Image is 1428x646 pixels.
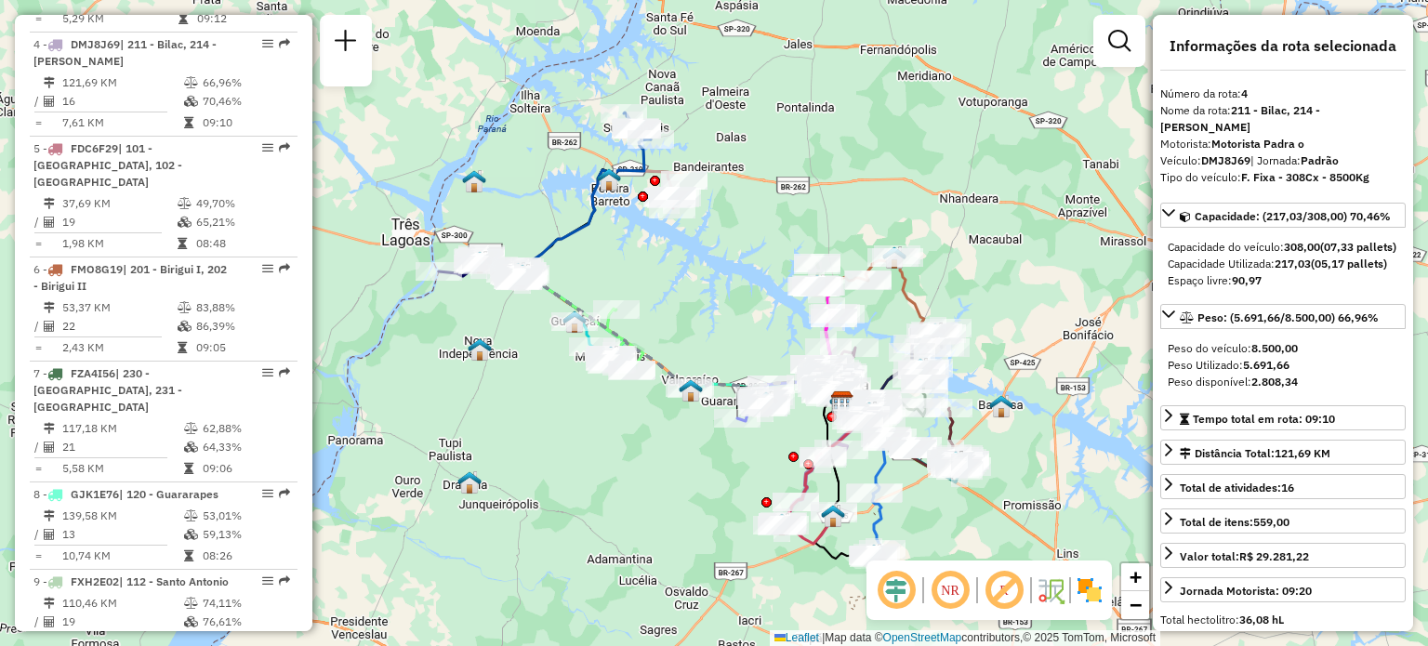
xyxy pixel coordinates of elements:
[44,423,55,434] i: Distância Total
[33,37,217,68] span: 4 -
[1160,102,1406,136] div: Nome da rota:
[1168,357,1398,374] div: Peso Utilizado:
[1250,153,1339,167] span: | Jornada:
[1160,612,1406,628] div: Total hectolitro:
[599,345,623,369] img: MIRANDÓPOLIS
[44,616,55,627] i: Total de Atividades
[1160,231,1406,297] div: Capacidade: (217,03/308,00) 70,46%
[1320,240,1396,254] strong: (07,33 pallets)
[874,568,919,613] span: Ocultar deslocamento
[1160,543,1406,568] a: Valor total:R$ 29.281,22
[1101,22,1138,59] a: Exibir filtros
[821,504,845,528] img: CLEMENTINA
[770,512,794,536] img: PIACATU
[661,171,707,190] div: Atividade não roteirizada - PRISCILA FERNANDA RO
[462,169,486,193] img: ITAPURA
[33,317,43,336] td: /
[61,459,183,478] td: 5,58 KM
[468,250,492,274] img: CASTILHO
[1075,575,1104,605] img: Exibir/Ocultar setores
[202,547,290,565] td: 08:26
[262,575,273,587] em: Opções
[262,488,273,499] em: Opções
[882,245,906,270] img: NOVA LUZITÂNIA
[1301,153,1339,167] strong: Padrão
[33,37,217,68] span: | 211 - Bilac, 214 - [PERSON_NAME]
[805,273,829,297] img: SANT. ANTÔNIO DO ARACANGUÁ
[928,568,972,613] span: Ocultar NR
[1160,508,1406,534] a: Total de itens:559,00
[61,194,177,213] td: 37,69 KM
[1239,613,1284,626] strong: 36,08 hL
[1180,481,1294,494] span: Total de atividades:
[1311,257,1387,270] strong: (05,17 pallets)
[822,631,825,644] span: |
[1201,153,1250,167] strong: DMJ8J69
[33,459,43,478] td: =
[262,38,273,49] em: Opções
[184,96,198,107] i: % de utilização da cubagem
[923,322,947,346] img: BURITAMA
[71,141,118,155] span: FDC6F29
[1160,37,1406,55] h4: Informações da rota selecionada
[1180,583,1312,600] div: Jornada Motorista: 09:20
[33,338,43,357] td: =
[1168,374,1398,390] div: Peso disponível:
[510,263,535,287] img: PA - Andradina
[279,575,290,587] em: Rota exportada
[44,598,55,609] i: Distância Total
[33,438,43,456] td: /
[33,9,43,28] td: =
[61,338,177,357] td: 2,43 KM
[202,419,290,438] td: 62,88%
[1168,272,1398,289] div: Espaço livre:
[1121,591,1149,619] a: Zoom out
[1168,341,1298,355] span: Peso do veículo:
[44,302,55,313] i: Distância Total
[61,613,183,631] td: 19
[1160,577,1406,602] a: Jornada Motorista: 09:20
[61,525,183,544] td: 13
[44,217,55,228] i: Total de Atividades
[1130,565,1142,588] span: +
[195,317,289,336] td: 86,39%
[71,37,120,51] span: DMJ8J69
[202,507,290,525] td: 53,01%
[202,613,290,631] td: 76,61%
[44,529,55,540] i: Total de Atividades
[908,357,932,381] img: BREJO ALEGRE
[61,317,177,336] td: 22
[862,543,886,567] img: LUIZIÂNIA
[468,337,492,362] img: NOVA INDEPEDÊNCIA
[1160,136,1406,152] div: Motorista:
[33,141,182,189] span: | 101 - [GEOGRAPHIC_DATA], 102 - [GEOGRAPHIC_DATA]
[61,9,178,28] td: 5,29 KM
[33,262,227,293] span: | 201 - Birigui I, 202 - Birigui II
[33,547,43,565] td: =
[202,92,290,111] td: 70,46%
[44,510,55,521] i: Distância Total
[184,77,198,88] i: % de utilização do peso
[184,550,193,561] i: Tempo total em rota
[196,9,280,28] td: 09:12
[597,167,621,191] img: PEREIRA BARRETO
[119,487,218,501] span: | 120 - Guararapes
[61,547,183,565] td: 10,74 KM
[1160,474,1406,499] a: Total de atividades:16
[184,510,198,521] i: % de utilização do peso
[61,113,183,132] td: 7,61 KM
[33,366,182,414] span: 7 -
[1195,209,1391,223] span: Capacidade: (217,03/308,00) 70,46%
[1284,240,1320,254] strong: 308,00
[71,487,119,501] span: GJK1E76
[195,298,289,317] td: 83,88%
[1160,103,1320,134] strong: 211 - Bilac, 214 - [PERSON_NAME]
[649,187,695,205] div: Atividade não roteirizada - SUPERMERCADO DIANA L
[202,438,290,456] td: 64,33%
[1241,86,1248,100] strong: 4
[61,419,183,438] td: 117,18 KM
[982,568,1026,613] span: Exibir rótulo
[989,394,1013,418] img: BARBOSA
[1160,86,1406,102] div: Número da rota:
[1130,593,1142,616] span: −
